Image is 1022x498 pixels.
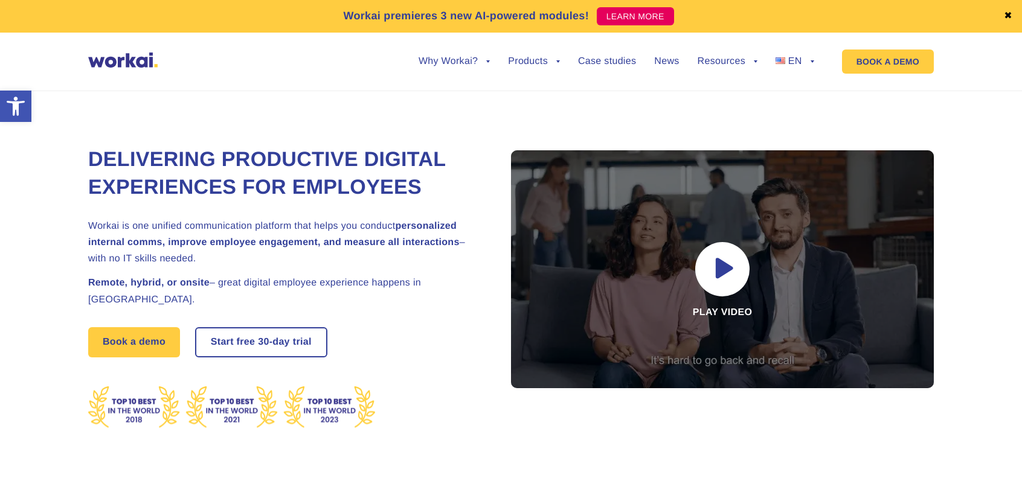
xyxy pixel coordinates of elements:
[788,56,802,66] span: EN
[578,57,636,66] a: Case studies
[258,337,290,347] i: 30-day
[88,275,481,307] h2: – great digital employee experience happens in [GEOGRAPHIC_DATA].
[88,327,180,357] a: Book a demo
[88,218,481,267] h2: Workai is one unified communication platform that helps you conduct – with no IT skills needed.
[88,146,481,202] h1: Delivering Productive Digital Experiences for Employees
[698,57,757,66] a: Resources
[597,7,674,25] a: LEARN MORE
[511,150,934,388] div: Play video
[508,57,560,66] a: Products
[343,8,589,24] p: Workai premieres 3 new AI-powered modules!
[196,328,326,356] a: Start free30-daytrial
[419,57,490,66] a: Why Workai?
[842,49,934,74] a: BOOK A DEMO
[1004,11,1012,21] a: ✖
[88,278,210,288] strong: Remote, hybrid, or onsite
[654,57,679,66] a: News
